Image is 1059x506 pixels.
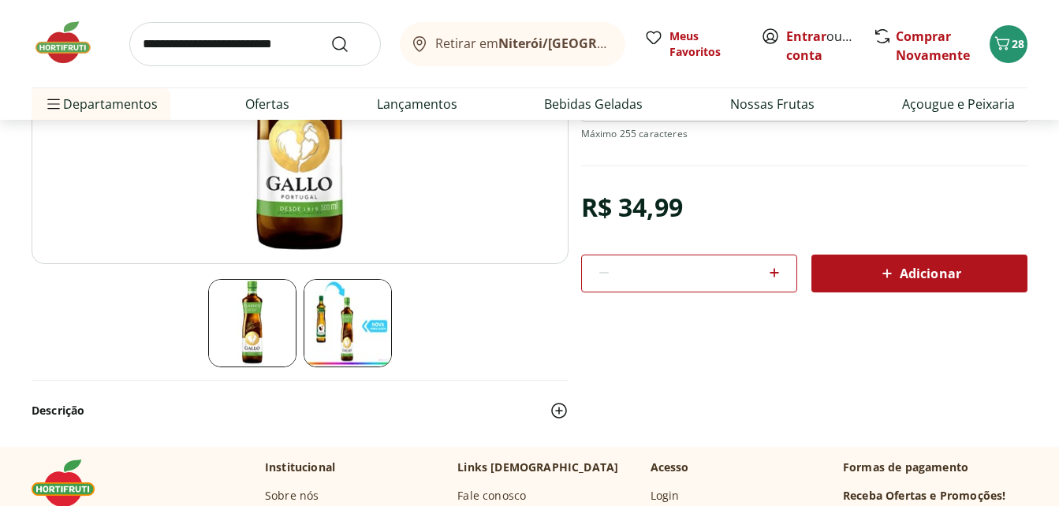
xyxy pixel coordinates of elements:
[457,459,618,475] p: Links [DEMOGRAPHIC_DATA]
[400,22,625,66] button: Retirar emNiterói/[GEOGRAPHIC_DATA]
[581,185,683,229] div: R$ 34,99
[245,95,289,113] a: Ofertas
[843,459,1027,475] p: Formas de pagamento
[44,85,158,123] span: Departamentos
[843,488,1005,504] h3: Receba Ofertas e Promoções!
[730,95,815,113] a: Nossas Frutas
[786,28,873,64] a: Criar conta
[878,264,961,283] span: Adicionar
[811,255,1027,292] button: Adicionar
[498,35,678,52] b: Niterói/[GEOGRAPHIC_DATA]
[651,488,680,504] a: Login
[644,28,742,60] a: Meus Favoritos
[265,459,335,475] p: Institucional
[990,25,1027,63] button: Carrinho
[1012,36,1024,51] span: 28
[544,95,643,113] a: Bebidas Geladas
[786,27,856,65] span: ou
[32,393,569,428] button: Descrição
[651,459,689,475] p: Acesso
[129,22,381,66] input: search
[902,95,1015,113] a: Açougue e Peixaria
[304,279,392,367] img: Nova Embalagem Azeite Extra Virgem Gallo 500ml
[435,36,610,50] span: Retirar em
[330,35,368,54] button: Submit Search
[896,28,970,64] a: Comprar Novamente
[669,28,742,60] span: Meus Favoritos
[32,19,110,66] img: Hortifruti
[208,279,296,367] img: Azeite Extra Virgem Gallo 500ml
[457,488,526,504] a: Fale conosco
[265,488,319,504] a: Sobre nós
[786,28,826,45] a: Entrar
[44,85,63,123] button: Menu
[377,95,457,113] a: Lançamentos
